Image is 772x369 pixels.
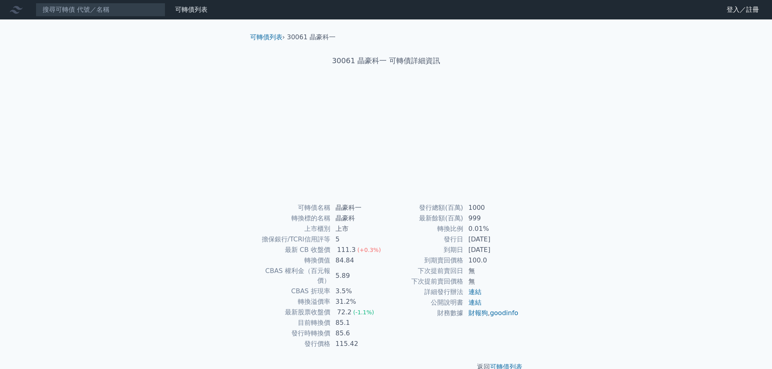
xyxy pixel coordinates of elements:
td: , [464,308,519,318]
td: 轉換價值 [253,255,331,266]
li: › [250,32,285,42]
div: 111.3 [336,245,357,255]
td: 到期賣回價格 [386,255,464,266]
td: 可轉債名稱 [253,203,331,213]
div: 72.2 [336,307,353,317]
td: 公開說明書 [386,297,464,308]
td: 發行價格 [253,339,331,349]
td: 上市櫃別 [253,224,331,234]
td: 最新股票收盤價 [253,307,331,318]
td: 下次提前賣回日 [386,266,464,276]
td: 85.1 [331,318,386,328]
td: 最新 CB 收盤價 [253,245,331,255]
td: 轉換溢價率 [253,296,331,307]
td: 85.6 [331,328,386,339]
td: 財務數據 [386,308,464,318]
td: 下次提前賣回價格 [386,276,464,287]
td: 5.89 [331,266,386,286]
td: 轉換比例 [386,224,464,234]
td: 31.2% [331,296,386,307]
td: [DATE] [464,245,519,255]
td: 發行日 [386,234,464,245]
a: 可轉債列表 [175,6,207,13]
span: (-1.1%) [353,309,374,316]
td: 115.42 [331,339,386,349]
td: 最新餘額(百萬) [386,213,464,224]
span: (+0.3%) [357,247,381,253]
td: 發行總額(百萬) [386,203,464,213]
input: 搜尋可轉債 代號／名稱 [36,3,165,17]
a: 可轉債列表 [250,33,282,41]
li: 30061 晶豪科一 [287,32,336,42]
a: 連結 [468,299,481,306]
td: 目前轉換價 [253,318,331,328]
a: 登入／註冊 [720,3,766,16]
td: 1000 [464,203,519,213]
td: 擔保銀行/TCRI信用評等 [253,234,331,245]
td: 轉換標的名稱 [253,213,331,224]
td: 無 [464,266,519,276]
td: 到期日 [386,245,464,255]
td: 999 [464,213,519,224]
td: 詳細發行辦法 [386,287,464,297]
td: 3.5% [331,286,386,296]
td: 100.0 [464,255,519,266]
td: CBAS 折現率 [253,286,331,296]
a: 連結 [468,288,481,296]
td: 0.01% [464,224,519,234]
td: 無 [464,276,519,287]
td: 晶豪科 [331,213,386,224]
td: 上市 [331,224,386,234]
td: [DATE] [464,234,519,245]
td: 84.84 [331,255,386,266]
h1: 30061 晶豪科一 可轉債詳細資訊 [244,55,529,66]
td: 發行時轉換價 [253,328,331,339]
td: 晶豪科一 [331,203,386,213]
td: CBAS 權利金（百元報價） [253,266,331,286]
td: 5 [331,234,386,245]
a: goodinfo [490,309,518,317]
a: 財報狗 [468,309,488,317]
